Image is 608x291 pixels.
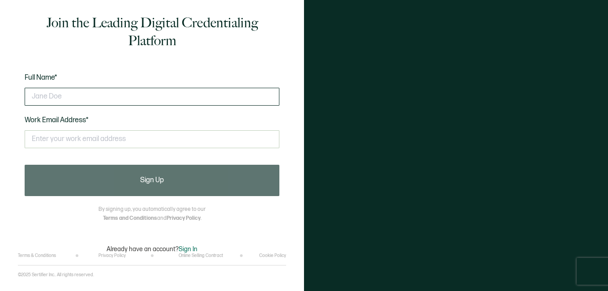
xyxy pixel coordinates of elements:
a: Privacy Policy [98,253,126,258]
span: Sign Up [140,177,164,184]
input: Enter your work email address [25,130,279,148]
input: Jane Doe [25,88,279,106]
h1: Join the Leading Digital Credentialing Platform [25,14,279,50]
a: Online Selling Contract [179,253,223,258]
a: Terms & Conditions [18,253,56,258]
span: Work Email Address* [25,116,89,124]
a: Privacy Policy [167,215,201,222]
span: Sign In [179,245,197,253]
a: Cookie Policy [259,253,286,258]
button: Sign Up [25,165,279,196]
span: Full Name* [25,73,57,82]
p: By signing up, you automatically agree to our and . [98,205,206,223]
p: ©2025 Sertifier Inc.. All rights reserved. [18,272,94,278]
a: Terms and Conditions [103,215,157,222]
p: Already have an account? [107,245,197,253]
